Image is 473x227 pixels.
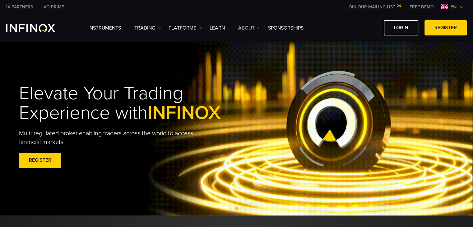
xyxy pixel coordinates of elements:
[384,20,418,35] a: LOGIN
[424,20,467,35] a: REGISTER
[405,4,438,10] a: INFINOX MENU
[169,24,202,32] a: PLATFORMS
[88,24,127,32] a: Instruments
[19,129,204,146] p: Multi-regulated broker enabling traders across the world to access financial markets
[241,206,245,210] span: Go to slide 3
[134,24,161,32] a: TRADING
[210,24,230,32] a: Learn
[229,206,232,210] span: Go to slide 1
[38,4,69,10] a: INFINOX
[2,4,38,10] a: INFINOX
[147,102,221,124] span: INFINOX
[19,84,250,123] h1: Elevate Your Trading Experience with
[6,24,70,32] a: INFINOX Logo
[19,153,61,168] a: REGISTER
[448,3,459,11] span: en
[235,206,239,210] span: Go to slide 2
[268,24,304,32] a: SPONSORSHIPS
[238,24,260,32] a: ABOUT
[342,4,405,10] a: JOIN OUR MAILING LIST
